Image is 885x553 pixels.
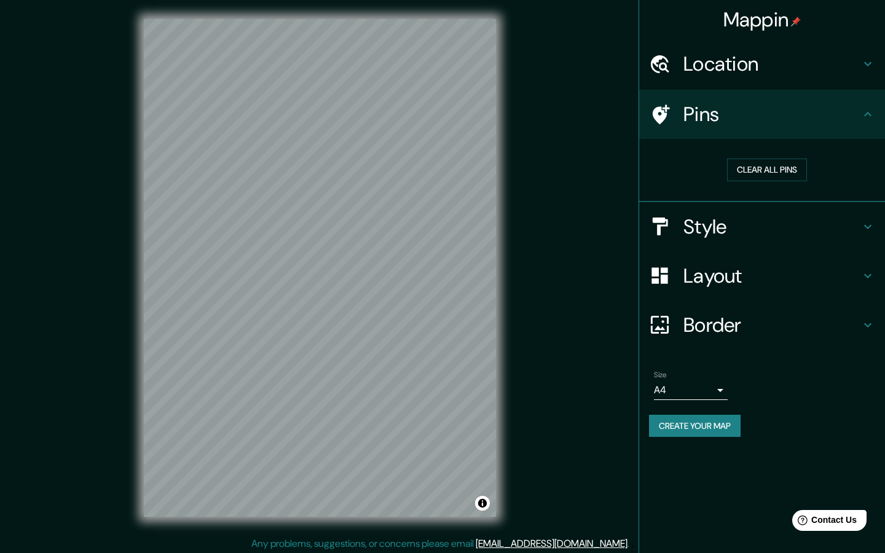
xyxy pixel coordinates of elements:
div: Pins [639,90,885,139]
button: Create your map [649,415,741,437]
canvas: Map [144,19,496,517]
h4: Layout [683,264,860,288]
div: . [629,536,631,551]
a: [EMAIL_ADDRESS][DOMAIN_NAME] [476,537,627,550]
h4: Pins [683,102,860,127]
p: Any problems, suggestions, or concerns please email . [251,536,629,551]
div: . [631,536,634,551]
div: Style [639,202,885,251]
img: pin-icon.png [791,17,801,26]
div: Location [639,39,885,88]
div: Layout [639,251,885,300]
h4: Location [683,52,860,76]
div: Border [639,300,885,350]
label: Size [654,369,667,380]
div: A4 [654,380,728,400]
button: Toggle attribution [475,496,490,511]
iframe: Help widget launcher [776,505,871,539]
h4: Mappin [723,7,801,32]
button: Clear all pins [727,159,807,181]
h4: Style [683,214,860,239]
h4: Border [683,313,860,337]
